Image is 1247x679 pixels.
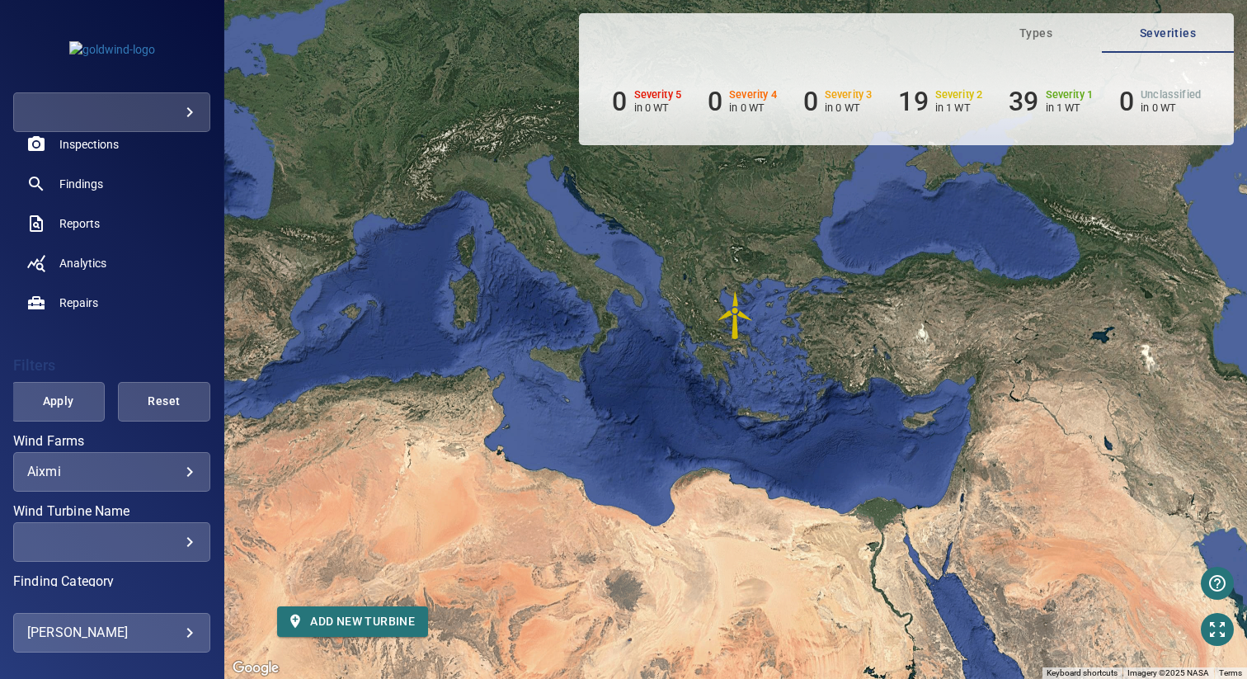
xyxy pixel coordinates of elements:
[825,89,873,101] h6: Severity 3
[228,658,283,679] img: Google
[13,283,210,323] a: repairs noActive
[708,86,722,117] h6: 0
[13,125,210,164] a: inspections noActive
[803,86,873,117] li: Severity 3
[32,391,83,412] span: Apply
[13,575,210,588] label: Finding Category
[228,658,283,679] a: Open this area in Google Maps (opens a new window)
[898,86,928,117] h6: 19
[708,86,777,117] li: Severity 4
[59,215,100,232] span: Reports
[59,255,106,271] span: Analytics
[1112,23,1224,44] span: Severities
[711,290,760,340] img: windFarmIconCat2.svg
[935,101,983,114] p: in 1 WT
[634,89,682,101] h6: Severity 5
[1046,89,1094,101] h6: Severity 1
[13,522,210,562] div: Wind Turbine Name
[1009,86,1038,117] h6: 39
[825,101,873,114] p: in 0 WT
[711,290,760,340] gmp-advanced-marker: WTG_1
[1127,668,1209,677] span: Imagery ©2025 NASA
[13,435,210,448] label: Wind Farms
[59,295,98,311] span: Repairs
[1047,667,1118,679] button: Keyboard shortcuts
[13,204,210,243] a: reports noActive
[1141,89,1201,101] h6: Unclassified
[118,382,210,422] button: Reset
[13,243,210,283] a: analytics noActive
[59,176,103,192] span: Findings
[139,391,190,412] span: Reset
[27,464,196,479] div: Aixmi
[612,86,627,117] h6: 0
[1046,101,1094,114] p: in 1 WT
[634,101,682,114] p: in 0 WT
[729,101,777,114] p: in 0 WT
[980,23,1092,44] span: Types
[13,357,210,374] h4: Filters
[277,606,428,637] button: Add new turbine
[13,452,210,492] div: Wind Farms
[13,505,210,518] label: Wind Turbine Name
[13,164,210,204] a: findings noActive
[27,620,196,646] div: [PERSON_NAME]
[59,136,119,153] span: Inspections
[612,86,681,117] li: Severity 5
[1219,668,1242,677] a: Terms (opens in new tab)
[1119,86,1134,117] h6: 0
[1009,86,1093,117] li: Severity 1
[1119,86,1201,117] li: Severity Unclassified
[1141,101,1201,114] p: in 0 WT
[13,92,210,132] div: goldwind
[729,89,777,101] h6: Severity 4
[69,41,155,58] img: goldwind-logo
[803,86,818,117] h6: 0
[12,382,104,422] button: Apply
[898,86,982,117] li: Severity 2
[290,611,415,632] span: Add new turbine
[935,89,983,101] h6: Severity 2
